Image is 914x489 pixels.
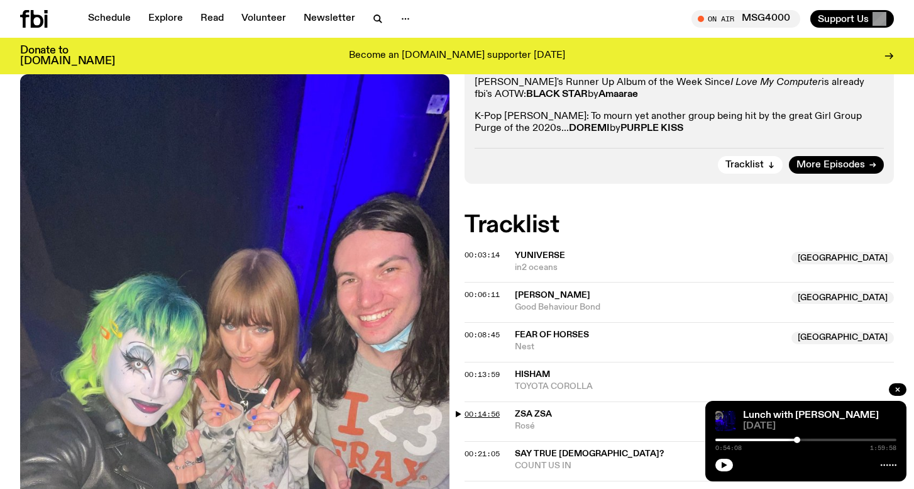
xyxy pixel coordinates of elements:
a: Schedule [80,10,138,28]
a: Newsletter [296,10,363,28]
button: 00:14:56 [465,411,500,418]
span: 1:59:58 [870,445,896,451]
span: Good Behaviour Bond [515,301,784,313]
span: TOYOTA COROLLA [515,381,894,393]
span: Nest [515,341,784,353]
p: [PERSON_NAME]'s Runner Up Album of the Week Since is already fbi's AOTW: by [475,77,884,101]
strong: Amaarae [598,89,638,99]
button: On AirMSG4000 [691,10,800,28]
em: I Love My Computer [730,77,822,87]
span: Tracklist [725,160,764,170]
a: More Episodes [789,156,884,174]
span: Say True [DEMOGRAPHIC_DATA]? [515,449,664,458]
span: Rosé [515,420,784,432]
strong: DOREMI [569,123,610,133]
button: Support Us [810,10,894,28]
span: Hisham [515,370,550,379]
button: 00:08:45 [465,332,500,339]
span: 00:06:11 [465,289,500,300]
span: [PERSON_NAME] [515,291,590,300]
button: 00:06:11 [465,291,500,298]
span: More Episodes [796,160,865,170]
span: [DATE] [743,422,896,431]
a: Explore [141,10,190,28]
p: K-Pop [PERSON_NAME]: To mourn yet another group being hit by the great Girl Group Purge of the 20... [475,111,884,135]
a: Read [193,10,231,28]
button: 00:03:14 [465,252,500,259]
a: Volunteer [234,10,294,28]
strong: BLACK STAR [526,89,588,99]
span: ZSA ZSA [515,410,552,419]
span: Support Us [818,13,869,25]
h3: Donate to [DOMAIN_NAME] [20,45,115,67]
span: [GEOGRAPHIC_DATA] [791,291,894,304]
span: 00:21:05 [465,449,500,459]
span: [GEOGRAPHIC_DATA] [791,252,894,264]
button: 00:21:05 [465,451,500,458]
strong: PURPLE KISS [620,123,683,133]
span: Fear of Horses [515,330,589,339]
span: 00:03:14 [465,250,500,260]
span: 00:08:45 [465,330,500,340]
button: Tracklist [718,156,783,174]
p: Become an [DOMAIN_NAME] supporter [DATE] [349,50,565,62]
span: 00:13:59 [465,369,500,379]
a: Lunch with [PERSON_NAME] [743,410,879,420]
span: 00:14:56 [465,409,500,419]
span: COUNT US IN [515,460,784,472]
span: yuniVERSE [515,251,565,260]
span: [GEOGRAPHIC_DATA] [791,332,894,344]
h2: Tracklist [465,214,894,237]
button: 00:13:59 [465,371,500,378]
span: in2 oceans [515,262,784,274]
span: 0:54:08 [715,445,742,451]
